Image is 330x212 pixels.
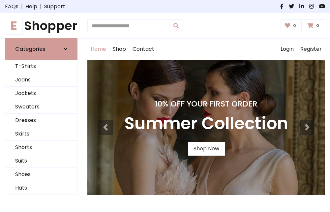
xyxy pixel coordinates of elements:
a: Jackets [5,87,77,100]
span: | [18,3,25,11]
a: FAQs [5,3,18,11]
a: Contact [129,39,158,60]
a: Shorts [5,141,77,154]
a: Login [277,39,297,60]
a: Shop Now [188,142,225,156]
a: Hats [5,181,77,195]
a: Skirts [5,127,77,141]
a: Sweaters [5,100,77,114]
a: 0 [281,19,302,32]
a: T-Shirts [5,60,77,73]
a: Help [25,3,37,11]
h3: Summer Collection [124,114,288,134]
span: | [37,3,44,11]
a: Dresses [5,114,77,127]
a: Register [297,39,325,60]
span: 0 [291,23,298,29]
a: Categories [5,38,77,60]
span: E [5,17,23,35]
h4: 10% Off Your First Order [124,99,288,108]
a: EShopper [5,18,77,33]
a: Support [44,3,65,11]
h6: Categories [15,46,45,52]
a: Shoes [5,168,77,181]
a: Jeans [5,73,77,87]
span: 0 [315,23,321,29]
a: 0 [303,19,325,32]
h1: Shopper [5,18,77,33]
a: Home [87,39,109,60]
a: Suits [5,154,77,168]
a: Shop [109,39,129,60]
